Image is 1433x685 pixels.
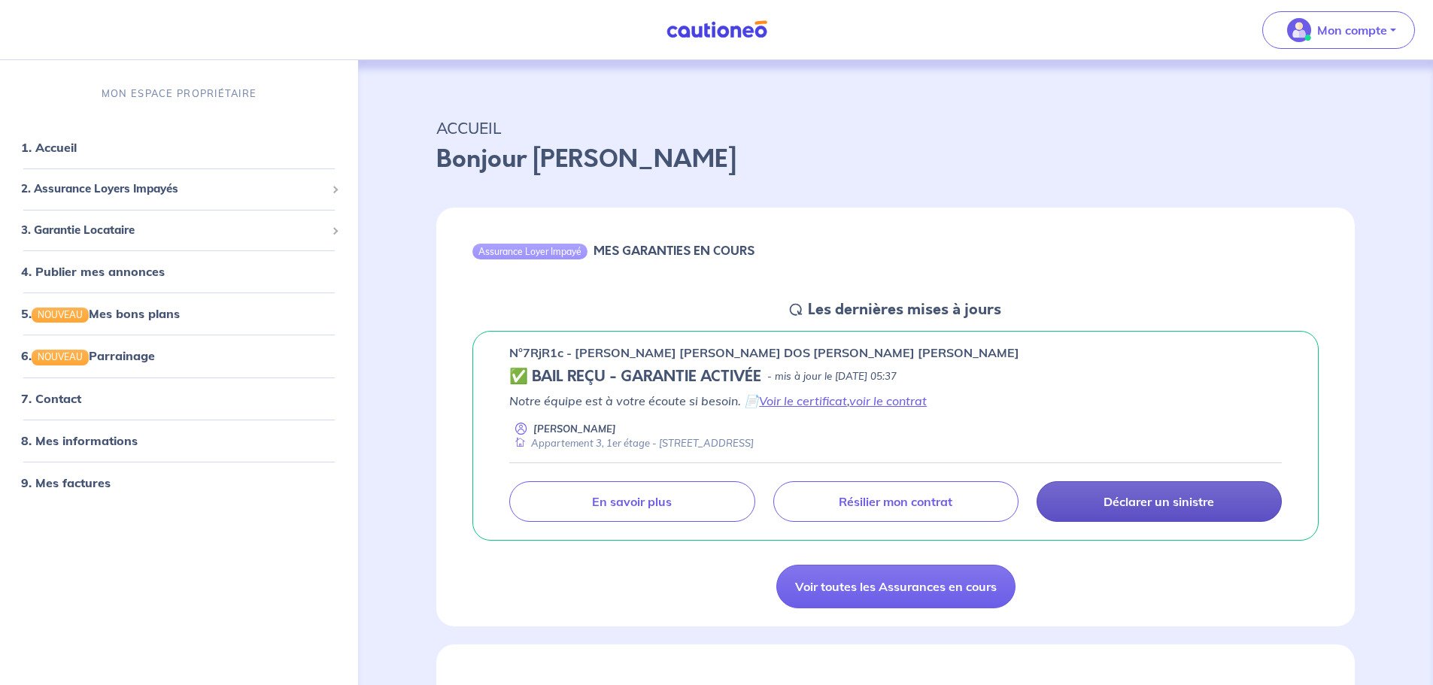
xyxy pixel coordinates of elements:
[808,301,1001,319] h5: Les dernières mises à jours
[509,368,761,386] h5: ✅ BAIL REÇU - GARANTIE ACTIVÉE
[776,565,1016,608] a: Voir toutes les Assurances en cours
[6,174,352,204] div: 2. Assurance Loyers Impayés
[6,426,352,456] div: 8. Mes informations
[773,481,1019,522] a: Résilier mon contrat
[509,392,1282,410] p: Notre équipe est à votre écoute si besoin. 📄 ,
[6,383,352,414] div: 7. Contact
[849,393,927,408] a: voir le contrat
[21,433,138,448] a: 8. Mes informations
[592,494,672,509] p: En savoir plus
[594,244,754,258] h6: MES GARANTIES EN COURS
[509,436,754,450] div: Appartement 3, 1er étage - [STREET_ADDRESS]
[21,264,165,279] a: 4. Publier mes annonces
[21,306,180,321] a: 5.NOUVEAUMes bons plans
[6,256,352,286] div: 4. Publier mes annonces
[6,341,352,371] div: 6.NOUVEAUParrainage
[759,393,847,408] a: Voir le certificat
[1104,494,1214,509] p: Déclarer un sinistre
[6,216,352,245] div: 3. Garantie Locataire
[767,369,897,384] p: - mis à jour le [DATE] 05:37
[436,114,1355,141] p: ACCUEIL
[1262,11,1415,49] button: illu_account_valid_menu.svgMon compte
[509,481,754,522] a: En savoir plus
[21,348,155,363] a: 6.NOUVEAUParrainage
[6,299,352,329] div: 5.NOUVEAUMes bons plans
[533,422,616,436] p: [PERSON_NAME]
[839,494,952,509] p: Résilier mon contrat
[6,468,352,498] div: 9. Mes factures
[472,244,587,259] div: Assurance Loyer Impayé
[21,180,326,198] span: 2. Assurance Loyers Impayés
[102,86,257,101] p: MON ESPACE PROPRIÉTAIRE
[6,132,352,162] div: 1. Accueil
[509,368,1282,386] div: state: CONTRACT-VALIDATED, Context: NEW,MAYBE-CERTIFICATE,RELATIONSHIP,LESSOR-DOCUMENTS
[1287,18,1311,42] img: illu_account_valid_menu.svg
[436,141,1355,177] p: Bonjour [PERSON_NAME]
[660,20,773,39] img: Cautioneo
[509,344,1019,362] p: n°7RjR1c - [PERSON_NAME] [PERSON_NAME] DOS [PERSON_NAME] [PERSON_NAME]
[21,140,77,155] a: 1. Accueil
[1037,481,1282,522] a: Déclarer un sinistre
[21,391,81,406] a: 7. Contact
[1317,21,1387,39] p: Mon compte
[21,222,326,239] span: 3. Garantie Locataire
[21,475,111,490] a: 9. Mes factures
